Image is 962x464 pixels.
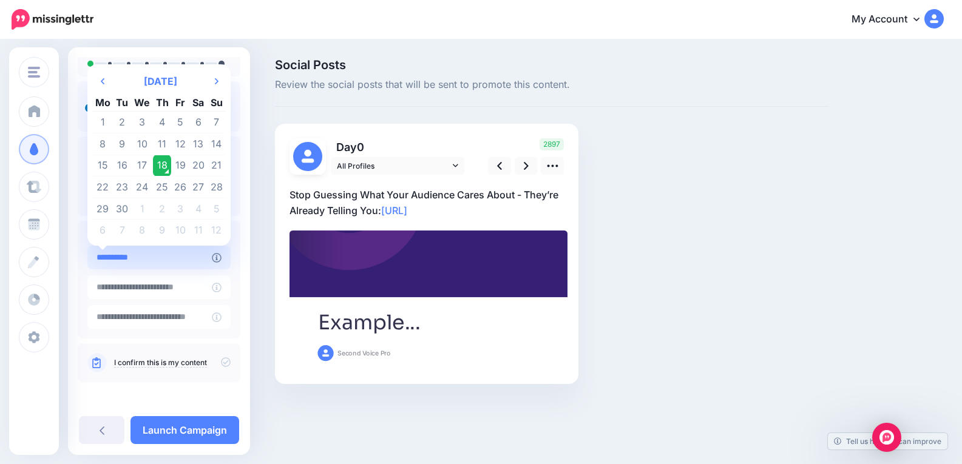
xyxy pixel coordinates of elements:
[331,138,466,156] p: Day
[208,198,226,220] td: 5
[331,157,464,175] a: All Profiles
[12,9,93,30] img: Missinglettr
[208,155,226,177] td: 21
[92,112,113,133] td: 1
[92,155,113,177] td: 15
[113,177,132,198] td: 23
[189,133,208,155] td: 13
[318,309,540,337] div: Example...
[275,77,829,93] span: Review the social posts that will be sent to promote this content.
[208,220,226,241] td: 12
[113,69,208,93] th: Select Month
[153,155,172,177] td: 18
[293,142,322,171] img: user_default_image.png
[153,133,172,155] td: 11
[828,433,947,449] a: Tell us how we can improve
[171,112,189,133] td: 5
[208,177,226,198] td: 28
[540,138,564,150] span: 2897
[153,112,172,133] td: 4
[153,220,172,241] td: 9
[28,67,40,78] img: menu.png
[131,177,153,198] td: 24
[92,177,113,198] td: 22
[92,220,113,241] td: 6
[113,93,132,112] th: Tu
[92,133,113,155] td: 8
[113,133,132,155] td: 9
[131,220,153,241] td: 8
[189,155,208,177] td: 20
[872,423,901,452] div: Open Intercom Messenger
[171,93,189,112] th: Fr
[171,133,189,155] td: 12
[337,348,391,358] span: Second Voice Pro
[113,198,132,220] td: 30
[92,93,113,112] th: Mo
[131,155,153,177] td: 17
[153,93,172,112] th: Th
[171,155,189,177] td: 19
[189,177,208,198] td: 27
[208,133,226,155] td: 14
[131,112,153,133] td: 3
[114,358,207,368] a: I confirm this is my content
[337,160,450,172] span: All Profiles
[101,76,104,86] svg: Previous Month
[171,220,189,241] td: 10
[839,5,944,35] a: My Account
[113,155,132,177] td: 16
[215,76,218,86] svg: Next Month
[189,112,208,133] td: 6
[113,220,132,241] td: 7
[153,177,172,198] td: 25
[208,112,226,133] td: 7
[171,198,189,220] td: 3
[290,187,564,218] p: Stop Guessing What Your Audience Cares About - They’re Already Telling You:
[189,220,208,241] td: 11
[131,93,153,112] th: We
[208,93,226,112] th: Su
[113,112,132,133] td: 2
[357,141,364,153] span: 0
[153,198,172,220] td: 2
[275,59,829,71] span: Social Posts
[131,198,153,220] td: 1
[171,177,189,198] td: 26
[189,198,208,220] td: 4
[381,204,407,217] a: [URL]
[92,198,113,220] td: 29
[131,133,153,155] td: 10
[189,93,208,112] th: Sa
